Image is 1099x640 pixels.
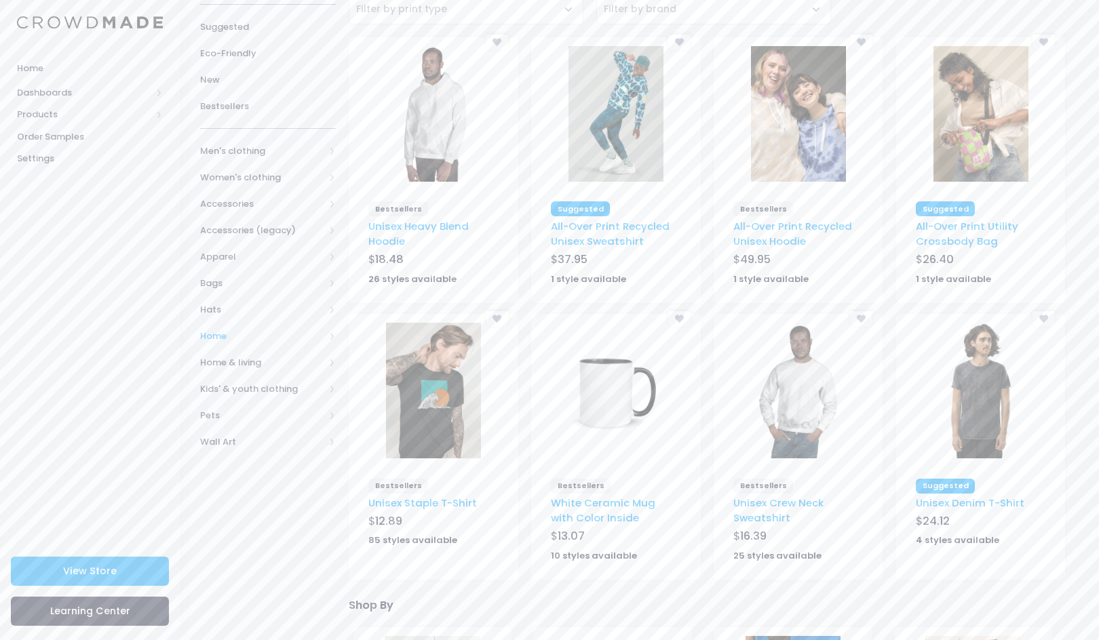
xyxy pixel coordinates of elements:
[349,591,1065,614] div: Shop By
[17,152,163,165] span: Settings
[17,62,163,75] span: Home
[368,219,469,248] a: Unisex Heavy Blend Hoodie
[558,528,585,544] span: 13.07
[916,201,975,216] span: Suggested
[200,14,336,40] a: Suggested
[923,513,950,529] span: 24.12
[200,250,324,264] span: Apparel
[200,382,324,396] span: Kids' & youth clothing
[916,252,1045,271] div: $
[916,513,1045,532] div: $
[740,528,767,544] span: 16.39
[368,513,498,532] div: $
[200,66,336,93] a: New
[368,273,457,285] strong: 26 styles available
[733,496,824,525] a: Unisex Crew Neck Sweatshirt
[200,197,324,211] span: Accessories
[375,513,402,529] span: 12.89
[200,47,336,60] span: Eco-Friendly
[17,86,151,100] span: Dashboards
[200,224,324,237] span: Accessories (legacy)
[733,219,852,248] a: All-Over Print Recycled Unisex Hoodie
[200,171,324,184] span: Women's clothing
[200,144,324,158] span: Men's clothing
[368,252,498,271] div: $
[916,273,991,285] strong: 1 style available
[916,534,999,546] strong: 4 styles available
[733,549,822,562] strong: 25 styles available
[200,409,324,422] span: Pets
[356,2,447,16] span: Filter by print type
[368,496,477,510] a: Unisex Staple T-Shirt
[200,435,324,449] span: Wall Art
[551,273,626,285] strong: 1 style available
[17,130,163,144] span: Order Samples
[733,479,793,494] span: Bestsellers
[375,252,404,267] span: 18.48
[200,100,336,113] span: Bestsellers
[200,277,324,290] span: Bags
[916,496,1024,510] a: Unisex Denim T-Shirt
[17,108,151,121] span: Products
[604,2,676,16] span: Filter by brand
[200,73,336,87] span: New
[11,557,169,586] a: View Store
[558,252,587,267] span: 37.95
[740,252,771,267] span: 49.95
[551,252,680,271] div: $
[368,534,457,546] strong: 85 styles available
[50,604,130,618] span: Learning Center
[200,93,336,119] a: Bestsellers
[17,16,163,29] img: Logo
[11,597,169,626] a: Learning Center
[551,549,637,562] strong: 10 styles available
[200,356,324,369] span: Home & living
[63,564,117,578] span: View Store
[551,201,610,216] span: Suggested
[733,273,809,285] strong: 1 style available
[551,479,611,494] span: Bestsellers
[923,252,954,267] span: 26.40
[916,219,1018,248] a: All-Over Print Utility Crossbody Bag
[551,219,670,248] a: All-Over Print Recycled Unisex Sweatshirt
[733,252,863,271] div: $
[200,40,336,66] a: Eco-Friendly
[551,496,655,525] a: White Ceramic Mug with Color Inside
[368,479,428,494] span: Bestsellers
[200,329,324,343] span: Home
[200,20,336,34] span: Suggested
[916,479,975,494] span: Suggested
[733,528,863,547] div: $
[200,303,324,317] span: Hats
[733,201,793,216] span: Bestsellers
[551,528,680,547] div: $
[368,201,428,216] span: Bestsellers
